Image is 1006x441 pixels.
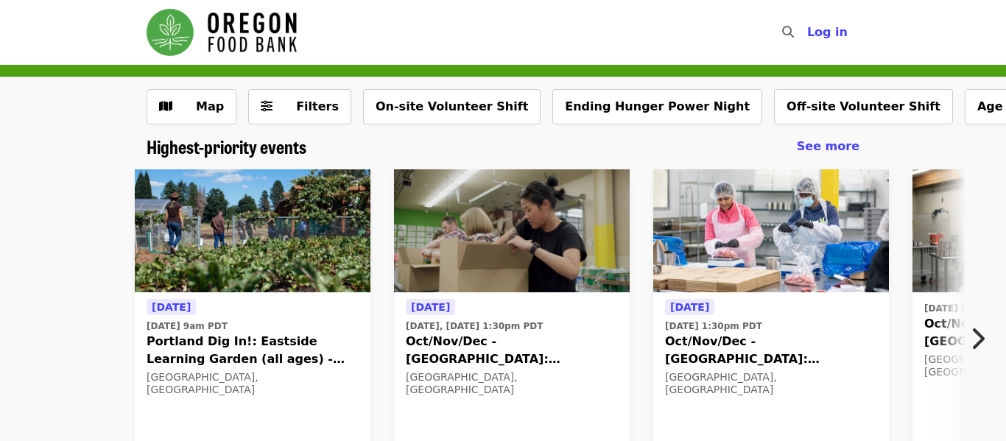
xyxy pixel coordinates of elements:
[411,301,450,313] span: [DATE]
[665,333,877,368] span: Oct/Nov/Dec - [GEOGRAPHIC_DATA]: Repack/Sort (age [DEMOGRAPHIC_DATA]+)
[970,325,985,353] i: chevron-right icon
[135,136,871,158] div: Highest-priority events
[152,301,191,313] span: [DATE]
[782,25,794,39] i: search icon
[774,89,953,124] button: Off-site Volunteer Shift
[406,371,618,396] div: [GEOGRAPHIC_DATA], [GEOGRAPHIC_DATA]
[807,25,848,39] span: Log in
[147,89,236,124] button: Show map view
[135,169,370,293] img: Portland Dig In!: Eastside Learning Garden (all ages) - Aug/Sept/Oct organized by Oregon Food Bank
[147,320,228,333] time: [DATE] 9am PDT
[159,99,172,113] i: map icon
[552,89,762,124] button: Ending Hunger Power Night
[147,136,306,158] a: Highest-priority events
[147,9,297,56] img: Oregon Food Bank - Home
[957,318,1006,359] button: Next item
[196,99,224,113] span: Map
[653,169,889,293] img: Oct/Nov/Dec - Beaverton: Repack/Sort (age 10+) organized by Oregon Food Bank
[147,333,359,368] span: Portland Dig In!: Eastside Learning Garden (all ages) - Aug/Sept/Oct
[406,333,618,368] span: Oct/Nov/Dec - [GEOGRAPHIC_DATA]: Repack/Sort (age [DEMOGRAPHIC_DATA]+)
[670,301,709,313] span: [DATE]
[795,18,859,47] button: Log in
[363,89,541,124] button: On-site Volunteer Shift
[147,133,306,159] span: Highest-priority events
[665,371,877,396] div: [GEOGRAPHIC_DATA], [GEOGRAPHIC_DATA]
[665,320,762,333] time: [DATE] 1:30pm PDT
[261,99,272,113] i: sliders-h icon
[296,99,339,113] span: Filters
[797,138,859,155] a: See more
[797,139,859,153] span: See more
[248,89,351,124] button: Filters (0 selected)
[924,302,1005,315] time: [DATE] 9am PDT
[803,15,815,50] input: Search
[406,320,543,333] time: [DATE], [DATE] 1:30pm PDT
[147,371,359,396] div: [GEOGRAPHIC_DATA], [GEOGRAPHIC_DATA]
[394,169,630,293] img: Oct/Nov/Dec - Portland: Repack/Sort (age 8+) organized by Oregon Food Bank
